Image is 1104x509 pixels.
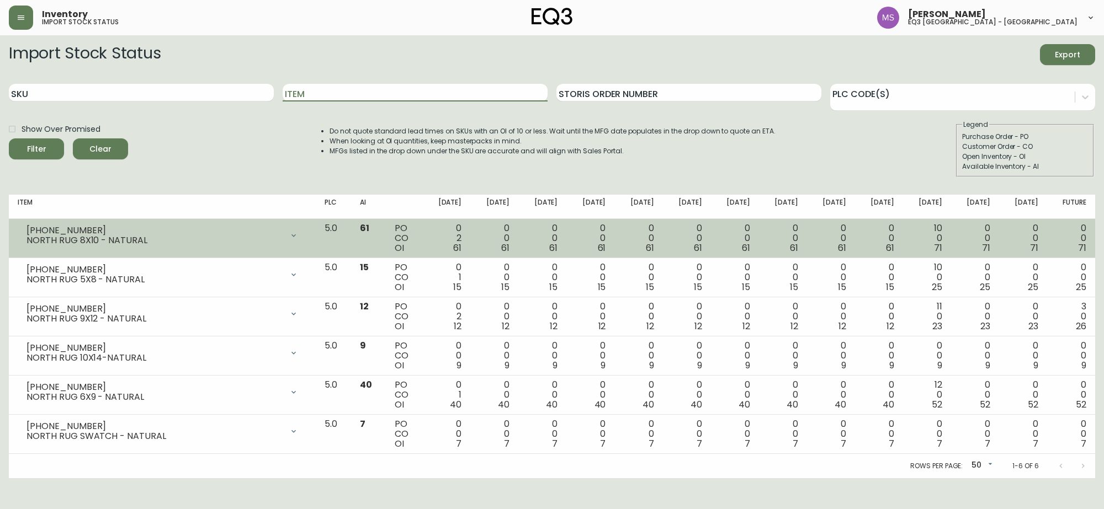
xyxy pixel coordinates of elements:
th: [DATE] [566,195,614,219]
span: 25 [1028,281,1038,293]
span: 9 [360,339,366,352]
span: 61 [501,242,509,254]
span: 40 [691,398,702,411]
div: 12 0 [912,380,942,410]
div: 0 0 [672,341,702,371]
th: [DATE] [663,195,711,219]
img: logo [532,8,572,25]
span: 40 [595,398,606,411]
span: 61 [838,242,846,254]
span: 12 [742,320,750,333]
div: 0 0 [479,380,509,410]
div: 0 2 [431,223,461,253]
th: [DATE] [711,195,759,219]
div: Filter [27,142,46,156]
div: PO CO [395,302,413,331]
li: Do not quote standard lead times on SKUs with an OI of 10 or less. Wait until the MFG date popula... [330,126,776,136]
div: NORTH RUG 6X9 - NATURAL [26,392,283,402]
span: 40 [739,398,750,411]
span: 15 [694,281,702,293]
div: 0 0 [720,341,750,371]
td: 5.0 [316,415,351,454]
div: 0 0 [575,380,606,410]
span: 52 [1028,398,1038,411]
span: 52 [1076,398,1086,411]
span: 25 [932,281,942,293]
span: OI [395,398,404,411]
div: 0 0 [527,341,558,371]
h5: import stock status [42,19,119,25]
div: [PHONE_NUMBER]NORTH RUG 5X8 - NATURAL [18,262,307,287]
button: Filter [9,138,64,159]
div: 0 0 [1056,341,1086,371]
td: 5.0 [316,336,351,376]
span: 9 [841,359,846,372]
div: 0 0 [479,302,509,331]
div: NORTH RUG 9X12 - NATURAL [26,314,283,324]
div: NORTH RUG 8X10 - NATURAL [26,235,283,245]
td: 5.0 [316,376,351,415]
div: 11 0 [912,302,942,331]
div: 0 0 [575,341,606,371]
span: 9 [1033,359,1038,372]
div: 0 1 [431,262,461,292]
span: 7 [360,417,365,430]
div: 0 0 [431,341,461,371]
div: 0 0 [479,262,509,292]
div: 0 0 [960,223,990,253]
span: 12 [694,320,702,333]
span: 15 [838,281,846,293]
span: 40 [787,398,798,411]
p: Rows per page: [910,461,963,471]
div: 0 0 [575,419,606,449]
div: 0 0 [864,302,894,331]
div: 0 0 [960,341,990,371]
div: PO CO [395,380,413,410]
span: 61 [886,242,894,254]
th: Future [1047,195,1095,219]
span: 7 [456,437,461,450]
span: 26 [1076,320,1086,333]
span: 61 [549,242,558,254]
span: Inventory [42,10,88,19]
div: Available Inventory - AI [962,162,1088,172]
div: [PHONE_NUMBER]NORTH RUG 8X10 - NATURAL [18,223,307,248]
div: 0 0 [672,262,702,292]
div: Open Inventory - OI [962,152,1088,162]
th: [DATE] [951,195,999,219]
div: 0 0 [768,302,798,331]
span: 7 [649,437,654,450]
span: 71 [1030,242,1038,254]
span: 15 [549,281,558,293]
div: 0 0 [816,380,846,410]
span: 9 [601,359,606,372]
span: 7 [552,437,558,450]
span: 7 [1033,437,1038,450]
div: 0 0 [864,380,894,410]
div: 0 0 [672,419,702,449]
p: 1-6 of 6 [1012,461,1039,471]
span: 7 [697,437,702,450]
li: MFGs listed in the drop down under the SKU are accurate and will align with Sales Portal. [330,146,776,156]
span: 61 [742,242,750,254]
div: [PHONE_NUMBER]NORTH RUG 10X14-NATURAL [18,341,307,365]
div: [PHONE_NUMBER]NORTH RUG SWATCH - NATURAL [18,419,307,443]
span: 15 [886,281,894,293]
img: 1b6e43211f6f3cc0b0729c9049b8e7af [877,7,899,29]
div: 0 0 [720,419,750,449]
span: 25 [1076,281,1086,293]
div: 0 0 [1008,419,1038,449]
button: Clear [73,138,128,159]
span: 15 [501,281,509,293]
h5: eq3 [GEOGRAPHIC_DATA] - [GEOGRAPHIC_DATA] [908,19,1078,25]
div: 0 0 [720,302,750,331]
span: 7 [745,437,750,450]
div: [PHONE_NUMBER] [26,226,283,235]
div: [PHONE_NUMBER] [26,382,283,392]
div: 0 0 [864,223,894,253]
span: 61 [598,242,606,254]
span: 52 [932,398,942,411]
div: PO CO [395,262,413,292]
div: 0 0 [527,380,558,410]
span: 61 [453,242,461,254]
